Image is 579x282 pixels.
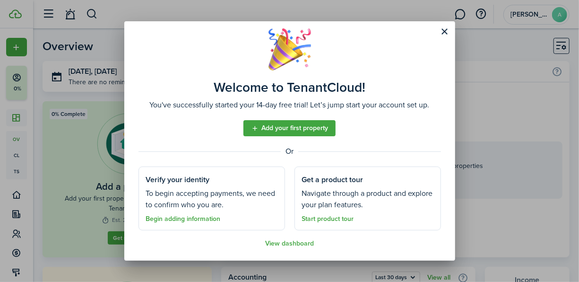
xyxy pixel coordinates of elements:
button: Close modal [437,24,453,40]
a: Begin adding information [146,215,221,223]
assembled-view-section-description: Navigate through a product and explore your plan features. [302,188,433,211]
assembled-view-separator: Or [138,146,441,157]
assembled-view-section-title: Verify your identity [146,174,210,185]
assembled-view-title: Welcome to TenantCloud! [214,80,365,95]
assembled-view-section-title: Get a product tour [302,174,363,185]
a: View dashboard [265,240,314,247]
a: Add your first property [243,120,336,136]
assembled-view-section-description: To begin accepting payments, we need to confirm who you are. [146,188,277,211]
a: Start product tour [302,215,354,223]
img: Well done! [268,28,311,70]
assembled-view-description: You've successfully started your 14-day free trial! Let’s jump start your account set up. [150,99,430,111]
